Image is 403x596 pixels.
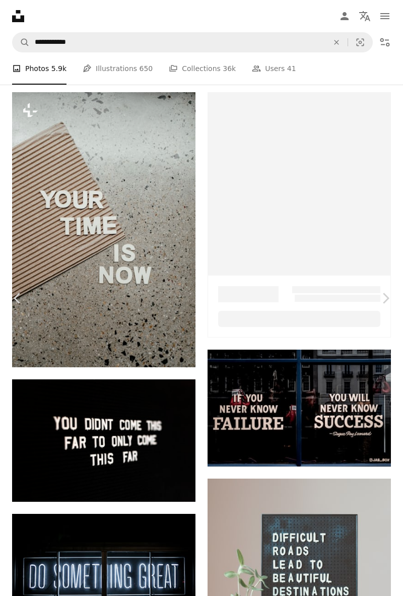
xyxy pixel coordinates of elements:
img: a piece of cardboard with the words your time is now written on it [12,92,195,367]
a: Next [368,250,403,347]
button: Filters [375,32,395,52]
span: 36k [223,63,236,74]
form: Find visuals sitewide [12,32,373,52]
img: you didnt come this far to only come this far lighted text [12,379,195,502]
a: a piece of cardboard with the words your time is now written on it [12,225,195,234]
button: Menu [375,6,395,26]
span: –– ––– ––– –– ––– – ––– ––– –––– – – –– ––– – – ––– –– –– –––– –– [292,286,380,302]
img: text [208,350,391,467]
span: 41 [287,63,296,74]
button: Visual search [348,33,372,52]
a: Illustrations 650 [83,52,153,85]
a: you didnt come this far to only come this far lighted text [12,436,195,445]
a: Home — Unsplash [12,10,24,22]
button: Language [355,6,375,26]
a: Users 41 [252,52,296,85]
a: Do Something Great neon sign [12,570,195,579]
a: difficult roads lead to beautiful destinations desk decor [208,585,391,594]
button: Clear [325,33,348,52]
a: Collections 36k [169,52,236,85]
span: 650 [140,63,153,74]
a: Log in / Sign up [334,6,355,26]
a: text [208,403,391,412]
button: Search Unsplash [13,33,30,52]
